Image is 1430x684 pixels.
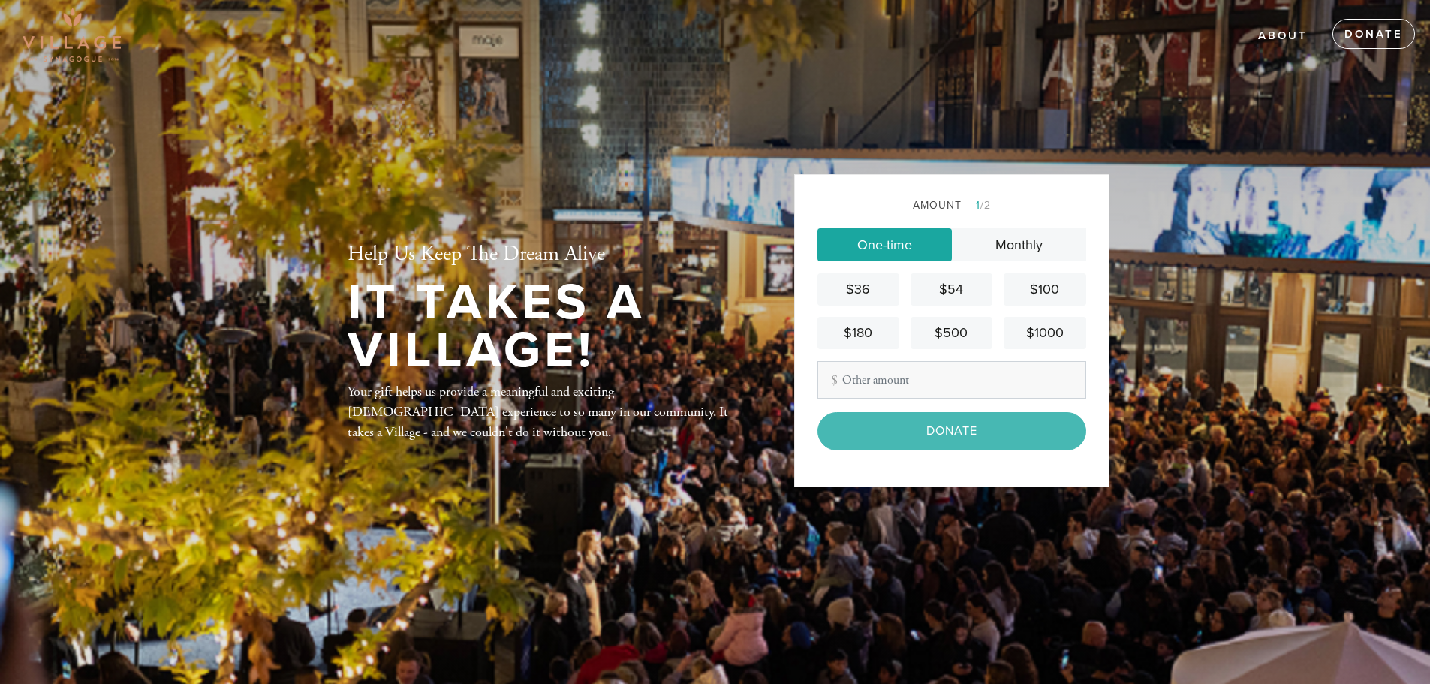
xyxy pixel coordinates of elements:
a: About [1247,22,1319,50]
a: $100 [1004,273,1085,306]
a: One-time [817,228,952,261]
div: Amount [817,197,1086,213]
a: $180 [817,317,899,349]
a: Donate [1332,19,1415,49]
span: 1 [976,199,980,212]
a: Monthly [952,228,1086,261]
div: $100 [1010,279,1079,300]
span: /2 [967,199,991,212]
a: $500 [911,317,992,349]
div: $36 [823,279,893,300]
h2: Help Us Keep The Dream Alive [348,242,745,267]
div: $180 [823,323,893,343]
input: Other amount [817,361,1086,399]
div: Your gift helps us provide a meaningful and exciting [DEMOGRAPHIC_DATA] experience to so many in ... [348,381,745,442]
a: $54 [911,273,992,306]
div: $54 [917,279,986,300]
h1: It Takes A Village! [348,279,745,375]
a: $1000 [1004,317,1085,349]
img: Village-sdquare-png-1_0.png [23,8,121,62]
div: $1000 [1010,323,1079,343]
a: $36 [817,273,899,306]
div: $500 [917,323,986,343]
